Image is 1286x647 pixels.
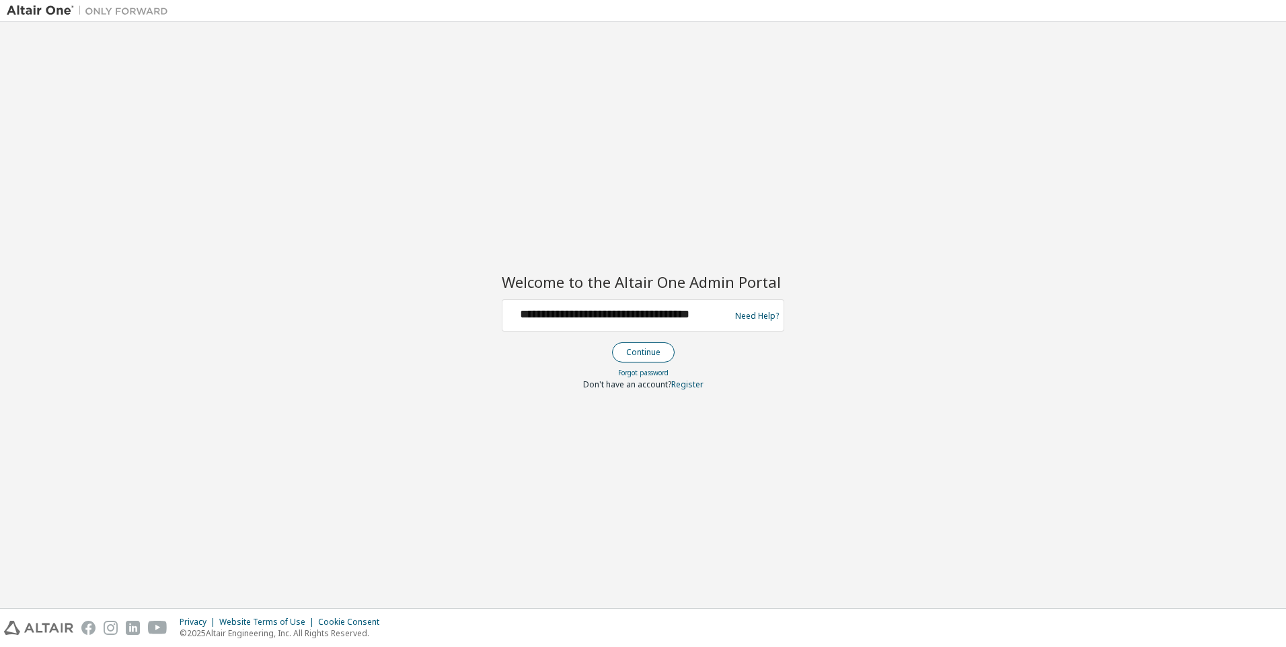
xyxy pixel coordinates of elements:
img: youtube.svg [148,621,167,635]
a: Register [671,379,704,390]
p: © 2025 Altair Engineering, Inc. All Rights Reserved. [180,627,387,639]
a: Forgot password [618,368,669,377]
img: linkedin.svg [126,621,140,635]
img: Altair One [7,4,175,17]
a: Need Help? [735,315,779,316]
button: Continue [612,342,675,363]
img: altair_logo.svg [4,621,73,635]
div: Cookie Consent [318,617,387,627]
span: Don't have an account? [583,379,671,390]
img: facebook.svg [81,621,96,635]
h2: Welcome to the Altair One Admin Portal [502,272,784,291]
div: Privacy [180,617,219,627]
div: Website Terms of Use [219,617,318,627]
img: instagram.svg [104,621,118,635]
